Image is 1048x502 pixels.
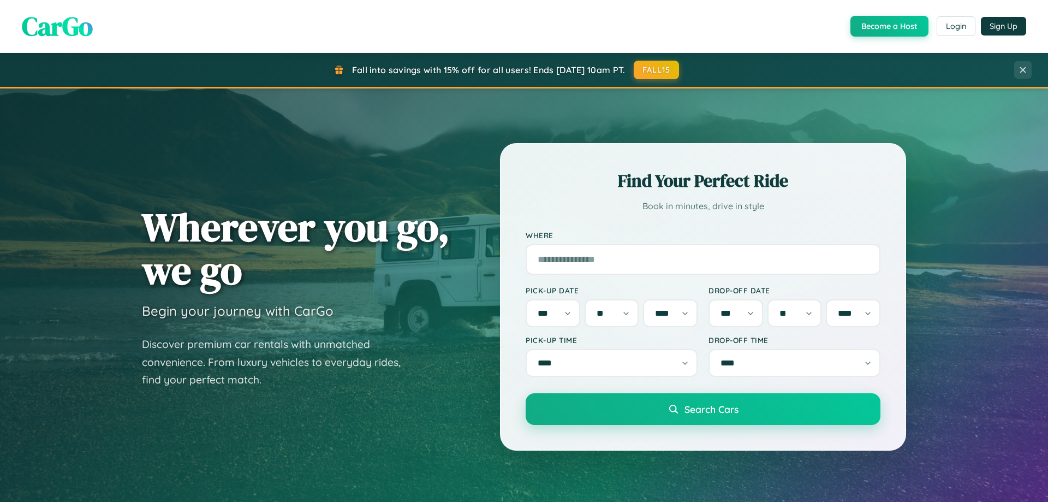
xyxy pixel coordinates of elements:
span: Search Cars [684,403,739,415]
button: FALL15 [634,61,680,79]
label: Drop-off Time [708,335,880,345]
button: Login [937,16,975,36]
span: CarGo [22,8,93,44]
label: Where [526,231,880,240]
button: Sign Up [981,17,1026,36]
button: Become a Host [850,16,928,37]
span: Fall into savings with 15% off for all users! Ends [DATE] 10am PT. [352,64,626,75]
label: Drop-off Date [708,286,880,295]
h2: Find Your Perfect Ride [526,169,880,193]
p: Book in minutes, drive in style [526,198,880,214]
label: Pick-up Date [526,286,698,295]
p: Discover premium car rentals with unmatched convenience. From luxury vehicles to everyday rides, ... [142,335,415,389]
h1: Wherever you go, we go [142,205,450,292]
label: Pick-up Time [526,335,698,345]
h3: Begin your journey with CarGo [142,303,334,319]
button: Search Cars [526,393,880,425]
